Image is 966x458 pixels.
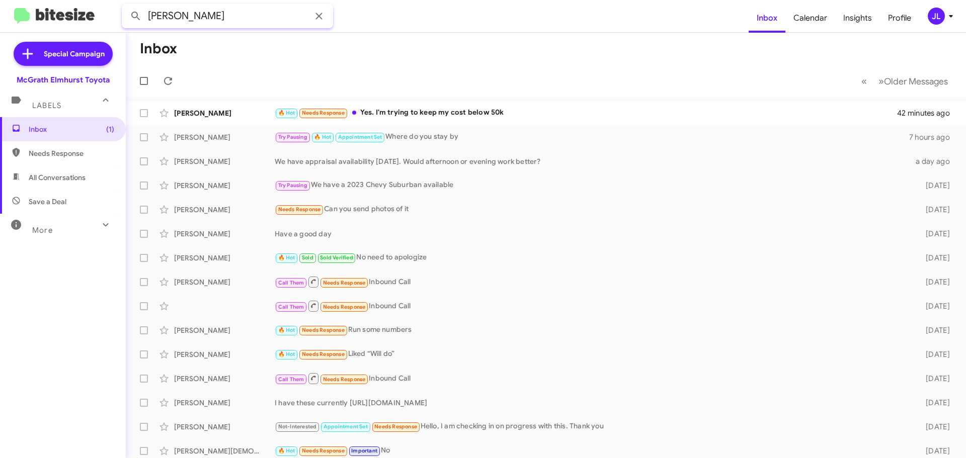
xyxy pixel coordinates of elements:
[174,398,275,408] div: [PERSON_NAME]
[275,252,910,263] div: No need to apologize
[314,134,331,140] span: 🔥 Hot
[106,124,114,134] span: (1)
[910,301,958,311] div: [DATE]
[174,446,275,456] div: [PERSON_NAME][DEMOGRAPHIC_DATA]
[174,180,275,191] div: [PERSON_NAME]
[302,351,345,357] span: Needs Response
[17,75,110,85] div: McGrath Elmhurst Toyota
[910,277,958,287] div: [DATE]
[910,253,958,263] div: [DATE]
[928,8,945,25] div: JL
[38,59,90,66] div: Domain Overview
[278,110,295,116] span: 🔥 Hot
[32,101,61,110] span: Labels
[174,277,275,287] div: [PERSON_NAME]
[174,205,275,215] div: [PERSON_NAME]
[351,447,377,454] span: Important
[910,156,958,166] div: a day ago
[100,58,108,66] img: tab_keywords_by_traffic_grey.svg
[174,229,275,239] div: [PERSON_NAME]
[278,254,295,261] span: 🔥 Hot
[785,4,835,33] a: Calendar
[174,156,275,166] div: [PERSON_NAME]
[111,59,170,66] div: Keywords by Traffic
[323,376,366,383] span: Needs Response
[324,423,368,430] span: Appointment Set
[898,108,958,118] div: 42 minutes ago
[835,4,880,33] a: Insights
[910,205,958,215] div: [DATE]
[338,134,382,140] span: Appointment Set
[910,349,958,359] div: [DATE]
[29,172,86,182] span: All Conversations
[27,58,35,66] img: tab_domain_overview_orange.svg
[275,229,910,239] div: Have a good day
[374,423,417,430] span: Needs Response
[302,327,345,333] span: Needs Response
[122,4,333,28] input: Search
[278,327,295,333] span: 🔥 Hot
[275,131,909,143] div: Where do you stay by
[861,75,867,87] span: «
[910,374,958,384] div: [DATE]
[275,300,910,312] div: Inbound Call
[278,376,304,383] span: Call Them
[910,422,958,432] div: [DATE]
[16,26,24,34] img: website_grey.svg
[174,132,275,142] div: [PERSON_NAME]
[910,325,958,335] div: [DATE]
[16,16,24,24] img: logo_orange.svg
[909,132,958,142] div: 7 hours ago
[302,110,345,116] span: Needs Response
[275,348,910,360] div: Liked “Will do”
[29,148,114,158] span: Needs Response
[174,253,275,263] div: [PERSON_NAME]
[174,374,275,384] div: [PERSON_NAME]
[29,124,114,134] span: Inbox
[174,325,275,335] div: [PERSON_NAME]
[174,349,275,359] div: [PERSON_NAME]
[275,324,910,336] div: Run some numbers
[910,446,958,456] div: [DATE]
[323,304,366,310] span: Needs Response
[884,76,948,87] span: Older Messages
[275,372,910,385] div: Inbound Call
[880,4,919,33] a: Profile
[14,42,113,66] a: Special Campaign
[278,351,295,357] span: 🔥 Hot
[910,180,958,191] div: [DATE]
[275,204,910,215] div: Can you send photos of it
[323,280,366,286] span: Needs Response
[302,254,313,261] span: Sold
[28,16,49,24] div: v 4.0.25
[910,398,958,408] div: [DATE]
[174,422,275,432] div: [PERSON_NAME]
[26,26,111,34] div: Domain: [DOMAIN_NAME]
[29,197,66,207] span: Save a Deal
[32,226,53,235] span: More
[278,447,295,454] span: 🔥 Hot
[302,447,345,454] span: Needs Response
[275,179,910,191] div: We have a 2023 Chevy Suburban available
[278,304,304,310] span: Call Them
[278,423,317,430] span: Not-Interested
[275,421,910,432] div: Hello, I am checking in on progress with this. Thank you
[140,41,177,57] h1: Inbox
[855,71,873,91] button: Previous
[278,280,304,286] span: Call Them
[320,254,353,261] span: Sold Verified
[275,398,910,408] div: I have these currently [URL][DOMAIN_NAME]
[275,276,910,288] div: Inbound Call
[275,445,910,456] div: No
[278,134,307,140] span: Try Pausing
[278,182,307,189] span: Try Pausing
[749,4,785,33] a: Inbox
[275,107,898,119] div: Yes. I'm trying to keep my cost below 50k
[856,71,954,91] nav: Page navigation example
[278,206,321,213] span: Needs Response
[910,229,958,239] div: [DATE]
